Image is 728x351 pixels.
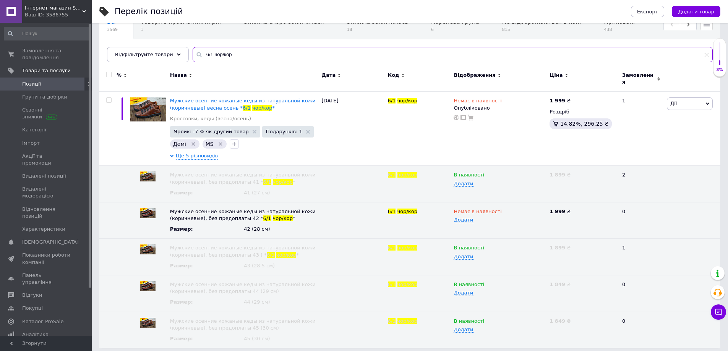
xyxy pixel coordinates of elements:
span: Сезонні знижки [22,107,71,120]
span: Додати [454,217,473,223]
a: Кроссовки, кеды (весна/осень) [170,115,251,122]
span: чор/кор [397,209,417,214]
div: ₴ [550,171,616,178]
b: 1 899 [550,172,565,178]
span: Дії [670,100,677,106]
span: Ярлик: -7 % як другий товар [174,129,249,134]
span: Додати [454,327,473,333]
span: В наявності [454,318,484,326]
span: Експорт [637,9,658,15]
div: 3% [713,67,726,73]
span: 14.82%, 296.25 ₴ [560,121,609,127]
span: В наявності [454,245,484,253]
span: Видалені позиції [22,173,66,180]
span: 6/1 [388,98,396,104]
span: Дата [322,72,336,79]
span: чор/кор [273,179,293,185]
div: ₴ [550,281,616,288]
div: 2 [618,166,665,202]
span: 6/1 [267,252,275,258]
span: Категорії [22,126,46,133]
b: 1 849 [550,318,565,324]
div: 0 [618,312,665,348]
span: Замовлення та повідомлення [22,47,71,61]
span: Додати [454,181,473,187]
span: Демі [173,141,186,147]
span: Мужские осенние кожаные кеды из натуральной кожи (коричневые), без предоплаты 44 (29 см) [170,281,316,294]
span: Групи та добірки [22,94,67,100]
div: 1 [618,92,665,166]
div: ₴ [550,318,616,325]
span: Відфільтруйте товари [115,52,173,57]
div: [DATE] [320,92,386,166]
span: Замовлення [622,72,655,86]
input: Пошук [4,27,90,40]
span: Відгуки [22,292,42,299]
span: 6/1 [263,215,271,221]
div: Роздріб [550,108,616,115]
span: В наявності [454,281,484,290]
b: 1 849 [550,281,565,287]
img: Мужские осенние кожаные кеды из натуральной кожи (коричневые), без предоплаты 43 ( *6/1 чор/кор* [140,244,156,254]
span: Видалені модерацією [22,186,71,199]
span: Ще 5 різновидів [176,152,218,160]
div: 0 [618,202,665,239]
span: 6/1 [263,179,271,185]
div: 44 (29 см) [244,299,318,306]
span: Немає в наявності [454,98,501,106]
span: Характеристики [22,226,65,233]
div: ₴ [550,244,616,251]
div: ₴ [550,208,616,215]
div: Размер : [170,226,224,233]
div: Размер : [170,189,224,196]
b: 1 899 [550,245,565,251]
span: [DEMOGRAPHIC_DATA] [22,239,79,246]
img: Мужские осенние кожаные кеды из натуральной кожи (коричневые), без предоплаты 45 (30 см) [140,318,156,328]
span: Додати [454,254,473,260]
span: Приховані модератором [107,47,180,54]
div: Не відображаються в каталозі ProSale [495,10,597,39]
span: Позиції [22,81,41,87]
button: Додати товар [672,6,720,17]
span: Аналітика [22,331,49,338]
div: Размер : [170,335,224,342]
span: Панель управління [22,272,71,286]
div: Перелік позицій [115,8,183,16]
span: Відновлення позицій [22,206,71,220]
span: Акції та промокоди [22,153,71,167]
span: чор/кор [252,105,272,111]
span: чор/кор [397,281,417,287]
span: 438 [604,27,635,32]
span: 3569 [107,27,118,32]
span: Мужские осенние кожаные кеды из натуральной кожи (коричневые), без предоплаты 42 * [170,209,316,221]
span: 6/1 [388,318,396,324]
span: Додати [454,290,473,296]
b: 1 999 [550,98,565,104]
span: Імпорт [22,140,40,147]
span: 6/1 [388,245,396,251]
span: чор/кор [397,318,417,324]
img: Мужские осенние кожаные кеды из натуральной кожи (коричневые) весна осень *6/1 чор/кор* [130,97,166,121]
div: Размер : [170,299,224,306]
div: 1 [618,239,665,275]
span: Покупці [22,305,43,312]
span: Відображення [454,72,495,79]
span: 6 [431,27,479,32]
span: Подарунків: 1 [266,129,302,134]
span: Назва [170,72,187,79]
span: Мужские осенние кожаные кеды из натуральной кожи (коричневые) весна осень * [170,98,316,110]
span: 6/1 [388,172,396,178]
span: чор/кор [276,252,296,258]
span: Ціна [550,72,563,79]
div: Опубліковано [454,105,546,112]
div: 41 (27 см) [244,189,318,196]
div: 43 (28.5 см) [244,262,318,269]
div: 0 [618,275,665,312]
span: Мужские осенние кожаные кеды из натуральной кожи (коричневые), без предоплаты 45 (30 см) [170,318,316,331]
span: 1 [141,27,221,32]
button: Експорт [631,6,665,17]
button: Чат з покупцем [711,304,726,320]
a: Мужские осенние кожаные кеды из натуральной кожи (коричневые) весна осень *6/1чор/кор* [170,98,316,110]
span: чор/кор [397,245,417,251]
svg: Видалити мітку [190,141,196,147]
